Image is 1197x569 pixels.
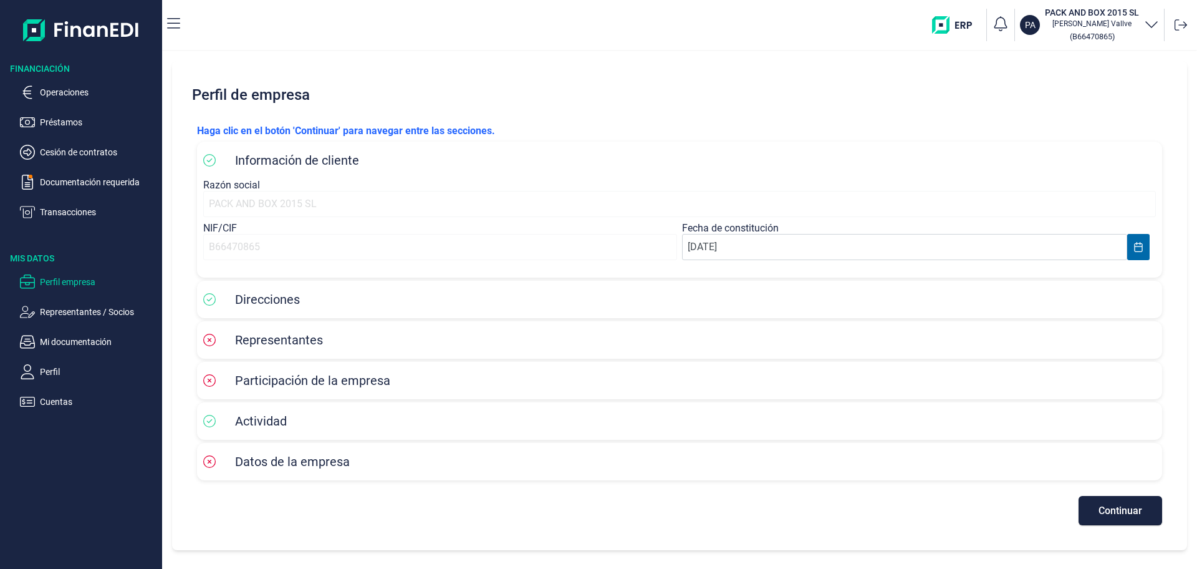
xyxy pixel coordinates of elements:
[235,373,390,388] span: Participación de la empresa
[40,205,157,220] p: Transacciones
[1045,6,1139,19] h3: PACK AND BOX 2015 SL
[1045,19,1139,29] p: [PERSON_NAME] Vallve
[1098,506,1142,515] span: Continuar
[1025,19,1036,31] p: PA
[1079,496,1162,525] button: Continuar
[40,85,157,100] p: Operaciones
[1070,32,1115,41] small: Copiar cif
[235,292,300,307] span: Direcciones
[235,414,287,429] span: Actividad
[235,333,323,348] span: Representantes
[20,85,157,100] button: Operaciones
[40,145,157,160] p: Cesión de contratos
[40,115,157,130] p: Préstamos
[20,364,157,379] button: Perfil
[1020,6,1159,44] button: PAPACK AND BOX 2015 SL[PERSON_NAME] Vallve(B66470865)
[682,222,779,234] label: Fecha de constitución
[20,275,157,289] button: Perfil empresa
[40,304,157,319] p: Representantes / Socios
[40,394,157,409] p: Cuentas
[40,175,157,190] p: Documentación requerida
[20,394,157,409] button: Cuentas
[20,115,157,130] button: Préstamos
[23,10,140,50] img: Logo de aplicación
[20,304,157,319] button: Representantes / Socios
[20,205,157,220] button: Transacciones
[197,124,1162,139] p: Haga clic en el botón 'Continuar' para navegar entre las secciones.
[203,179,260,191] label: Razón social
[20,145,157,160] button: Cesión de contratos
[40,364,157,379] p: Perfil
[40,334,157,349] p: Mi documentación
[1127,234,1150,260] button: Choose Date
[235,153,359,168] span: Información de cliente
[20,175,157,190] button: Documentación requerida
[20,334,157,349] button: Mi documentación
[40,275,157,289] p: Perfil empresa
[932,16,981,34] img: erp
[235,454,350,469] span: Datos de la empresa
[187,76,1172,114] h2: Perfil de empresa
[203,222,237,234] label: NIF/CIF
